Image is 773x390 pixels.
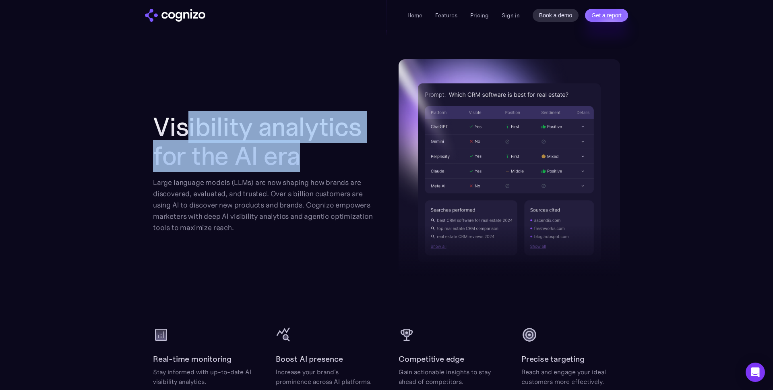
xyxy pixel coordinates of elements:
[521,327,537,343] img: target icon
[153,367,252,386] div: Stay informed with up-to-date AI visibility analytics.
[521,367,620,386] div: Reach and engage your ideal customers more effectively.
[145,9,205,22] a: home
[746,363,765,382] div: Open Intercom Messenger
[521,353,585,365] h2: Precise targeting
[276,353,343,365] h2: Boost AI presence
[399,353,464,365] h2: Competitive edge
[276,327,292,343] img: query stats icon
[153,327,169,343] img: analytics icon
[407,12,422,19] a: Home
[399,367,497,386] div: Gain actionable insights to stay ahead of competitors.
[153,353,231,365] h2: Real-time monitoring
[585,9,628,22] a: Get a report
[533,9,579,22] a: Book a demo
[153,177,374,233] div: Large language models (LLMs) are now shaping how brands are discovered, evaluated, and trusted. O...
[276,367,374,386] div: Increase your brand's prominence across AI platforms.
[435,12,457,19] a: Features
[399,327,415,343] img: cup icon
[502,10,520,20] a: Sign in
[470,12,489,19] a: Pricing
[153,112,374,170] h2: Visibility analytics for the AI era
[145,9,205,22] img: cognizo logo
